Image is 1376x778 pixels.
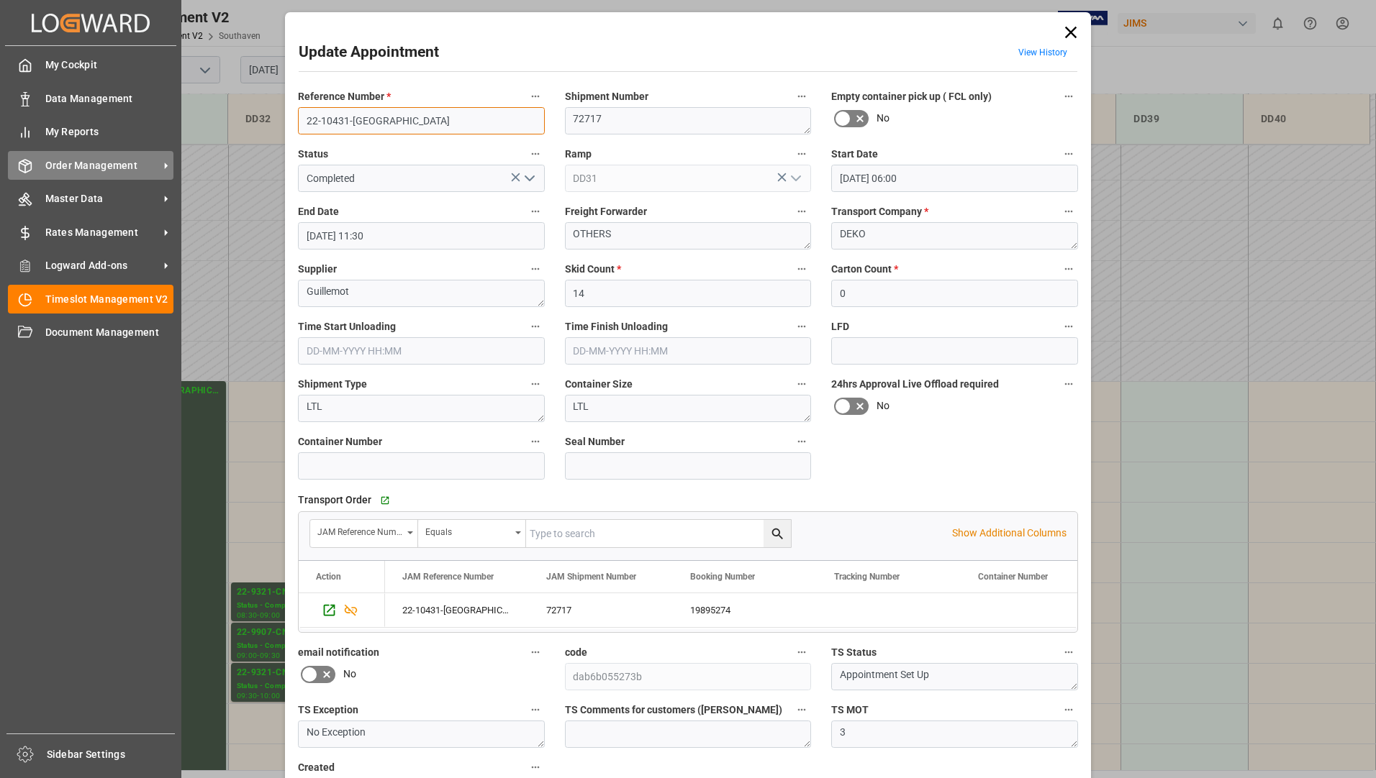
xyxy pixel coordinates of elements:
[526,260,545,278] button: Supplier
[565,89,648,104] span: Shipment Number
[45,91,174,106] span: Data Management
[298,147,328,162] span: Status
[831,720,1078,748] textarea: 3
[343,667,356,682] span: No
[298,720,545,748] textarea: No Exception
[317,522,402,539] div: JAM Reference Number
[1018,47,1067,58] a: View History
[764,520,791,547] button: search button
[546,572,636,582] span: JAM Shipment Number
[526,317,545,336] button: Time Start Unloading
[1059,375,1078,393] button: 24hrs Approval Live Offload required
[565,377,633,392] span: Container Size
[298,645,379,660] span: email notification
[45,292,174,307] span: Timeslot Management V2
[831,89,992,104] span: Empty container pick up ( FCL only)
[877,111,890,126] span: No
[1059,317,1078,336] button: LFD
[526,700,545,719] button: TS Exception
[565,222,812,250] textarea: OTHERS
[47,747,176,762] span: Sidebar Settings
[831,222,1078,250] textarea: DEKO
[673,593,817,627] div: 19895274
[316,572,341,582] div: Action
[831,663,1078,690] textarea: Appointment Set Up
[978,572,1048,582] span: Container Number
[526,87,545,106] button: Reference Number *
[1059,202,1078,221] button: Transport Company *
[831,645,877,660] span: TS Status
[565,395,812,422] textarea: LTL
[45,258,159,273] span: Logward Add-ons
[8,84,173,112] a: Data Management
[565,337,812,365] input: DD-MM-YYYY HH:MM
[792,202,811,221] button: Freight Forwarder
[425,522,510,539] div: Equals
[526,643,545,662] button: email notification
[526,375,545,393] button: Shipment Type
[402,572,494,582] span: JAM Reference Number
[831,319,849,334] span: LFD
[526,758,545,777] button: Created
[8,51,173,79] a: My Cockpit
[792,87,811,106] button: Shipment Number
[1059,700,1078,719] button: TS MOT
[385,593,529,627] div: 22-10431-[GEOGRAPHIC_DATA]
[877,398,890,413] span: No
[831,165,1078,192] input: DD-MM-YYYY HH:MM
[517,168,539,190] button: open menu
[565,147,592,162] span: Ramp
[45,158,159,173] span: Order Management
[298,89,391,104] span: Reference Number
[298,319,396,334] span: Time Start Unloading
[298,165,545,192] input: Type to search/select
[298,434,382,449] span: Container Number
[565,434,625,449] span: Seal Number
[1059,87,1078,106] button: Empty container pick up ( FCL only)
[45,225,159,240] span: Rates Management
[8,319,173,347] a: Document Management
[299,41,439,64] h2: Update Appointment
[45,191,159,206] span: Master Data
[526,520,791,547] input: Type to search
[831,703,869,718] span: TS MOT
[298,337,545,365] input: DD-MM-YYYY HH:MM
[298,377,367,392] span: Shipment Type
[298,204,339,219] span: End Date
[299,593,385,628] div: Press SPACE to select this row.
[1059,260,1078,278] button: Carton Count *
[792,317,811,336] button: Time Finish Unloading
[526,145,545,163] button: Status
[784,168,806,190] button: open menu
[298,703,358,718] span: TS Exception
[310,520,418,547] button: open menu
[952,526,1067,541] p: Show Additional Columns
[831,147,878,162] span: Start Date
[1059,145,1078,163] button: Start Date
[831,204,928,219] span: Transport Company
[565,262,621,277] span: Skid Count
[45,58,174,73] span: My Cockpit
[565,165,812,192] input: Type to search/select
[831,262,898,277] span: Carton Count
[298,280,545,307] textarea: Guillemot
[565,703,782,718] span: TS Comments for customers ([PERSON_NAME])
[792,700,811,719] button: TS Comments for customers ([PERSON_NAME])
[792,432,811,451] button: Seal Number
[565,204,647,219] span: Freight Forwarder
[834,572,900,582] span: Tracking Number
[831,377,999,392] span: 24hrs Approval Live Offload required
[792,375,811,393] button: Container Size
[45,124,174,139] span: My Reports
[792,145,811,163] button: Ramp
[8,285,173,313] a: Timeslot Management V2
[298,395,545,422] textarea: LTL
[565,645,587,660] span: code
[298,760,335,775] span: Created
[529,593,673,627] div: 72717
[1059,643,1078,662] button: TS Status
[565,107,812,134] textarea: 72717
[45,325,174,340] span: Document Management
[565,319,668,334] span: Time Finish Unloading
[298,222,545,250] input: DD-MM-YYYY HH:MM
